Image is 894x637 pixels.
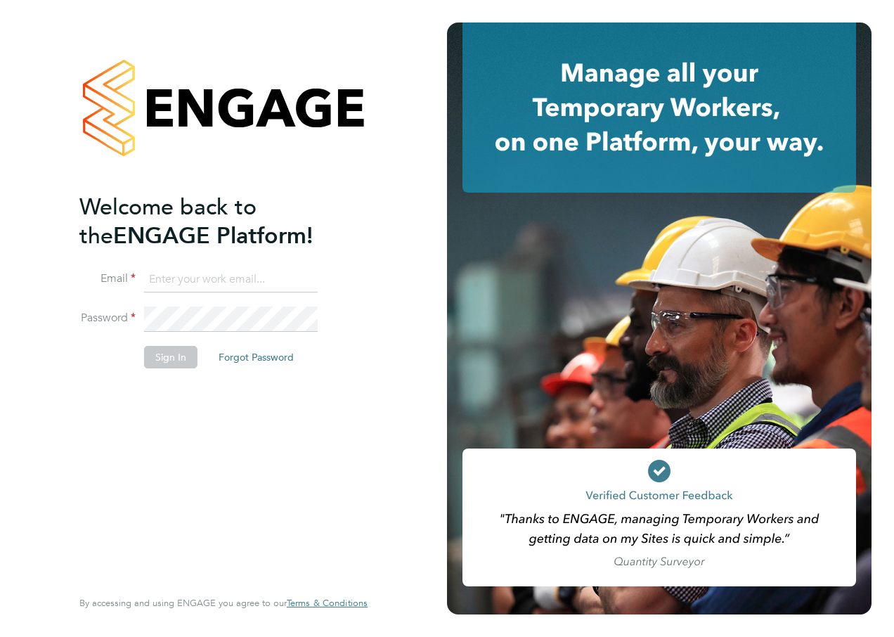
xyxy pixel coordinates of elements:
span: Terms & Conditions [287,597,368,609]
h2: ENGAGE Platform! [79,193,354,250]
label: Password [79,311,136,326]
input: Enter your work email... [144,267,318,292]
button: Forgot Password [207,346,305,368]
span: By accessing and using ENGAGE you agree to our [79,597,368,609]
a: Terms & Conditions [287,598,368,609]
span: Welcome back to the [79,193,257,250]
label: Email [79,271,136,286]
button: Sign In [144,346,197,368]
